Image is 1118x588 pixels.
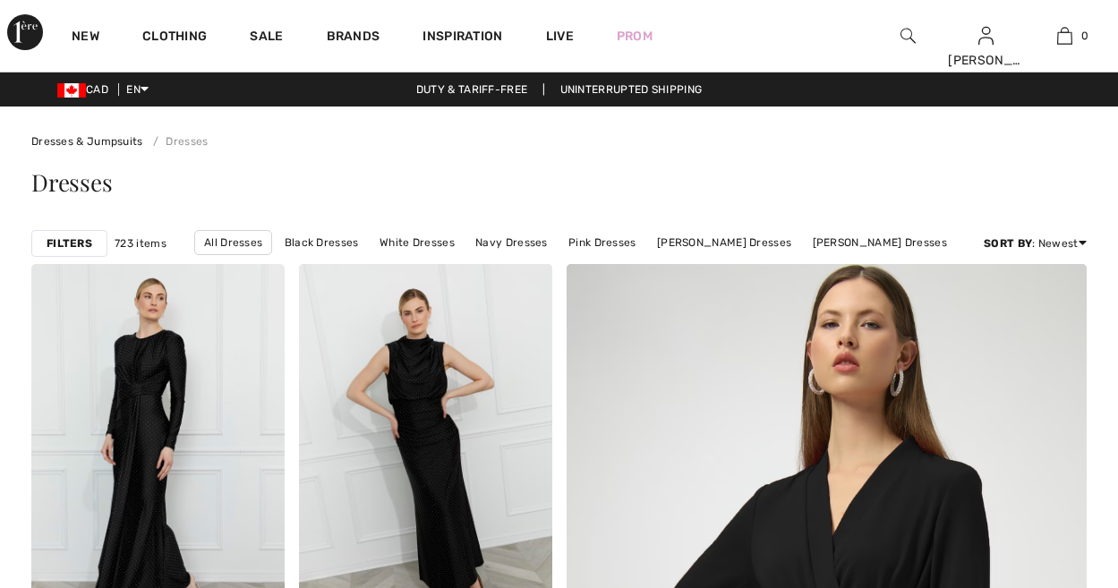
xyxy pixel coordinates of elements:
a: Brands [327,29,380,47]
a: Clothing [142,29,207,47]
span: 0 [1081,28,1088,44]
img: Canadian Dollar [57,83,86,98]
a: Short Dresses [576,255,668,278]
img: search the website [900,25,916,47]
a: Prom [617,27,653,46]
a: Pink Dresses [559,231,645,254]
a: Live [546,27,574,46]
img: My Info [978,25,994,47]
span: 723 items [115,235,166,251]
a: Navy Dresses [466,231,557,254]
strong: Filters [47,235,92,251]
a: New [72,29,99,47]
strong: Sort By [984,237,1032,250]
a: Sale [250,29,283,47]
span: CAD [57,83,115,96]
span: Dresses [31,166,112,198]
div: : Newest [984,235,1087,251]
img: 1ère Avenue [7,14,43,50]
a: 0 [1027,25,1103,47]
a: Black Dresses [276,231,368,254]
a: All Dresses [194,230,272,255]
a: White Dresses [371,231,464,254]
div: [PERSON_NAME] [948,51,1024,70]
a: Dresses [146,135,208,148]
a: Long Dresses [483,255,573,278]
span: EN [126,83,149,96]
a: [PERSON_NAME] Dresses [648,231,800,254]
a: Dresses & Jumpsuits [31,135,143,148]
img: My Bag [1057,25,1072,47]
span: Inspiration [422,29,502,47]
a: [PERSON_NAME] Dresses [804,231,956,254]
a: Sign In [978,27,994,44]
